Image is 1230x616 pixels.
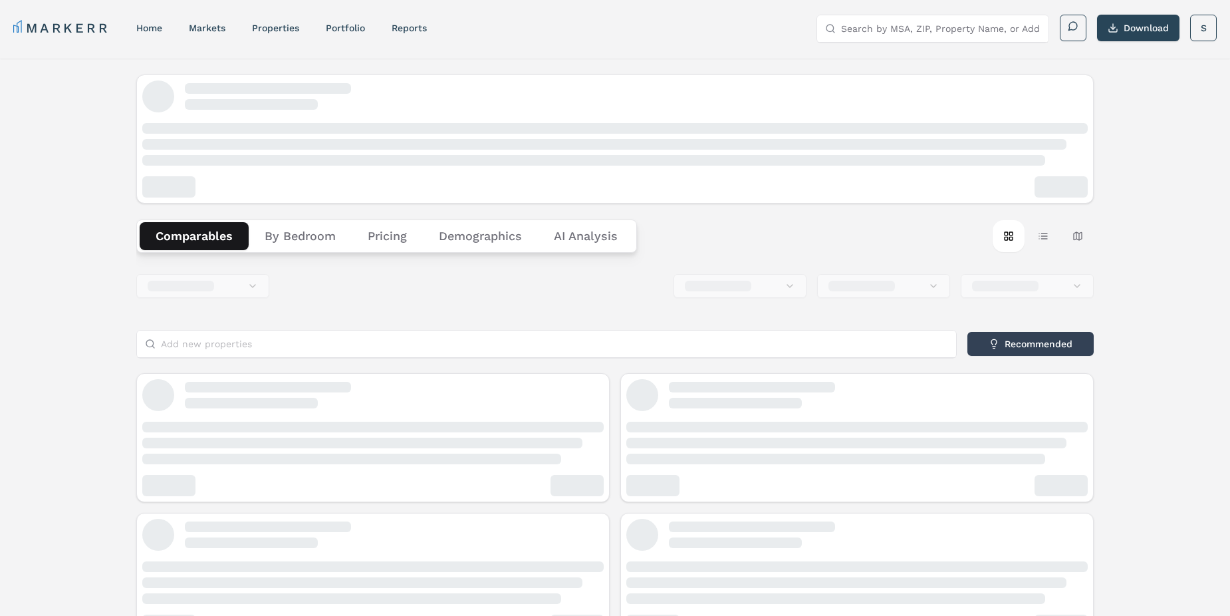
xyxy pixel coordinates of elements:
span: S [1201,21,1207,35]
button: Recommended [967,332,1094,356]
a: home [136,23,162,33]
button: S [1190,15,1217,41]
input: Add new properties [161,331,948,357]
a: reports [392,23,427,33]
button: Pricing [352,222,423,250]
button: Comparables [140,222,249,250]
input: Search by MSA, ZIP, Property Name, or Address [841,15,1041,42]
button: AI Analysis [538,222,634,250]
button: Demographics [423,222,538,250]
a: Portfolio [326,23,365,33]
button: Download [1097,15,1179,41]
a: MARKERR [13,19,110,37]
a: properties [252,23,299,33]
a: markets [189,23,225,33]
button: By Bedroom [249,222,352,250]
